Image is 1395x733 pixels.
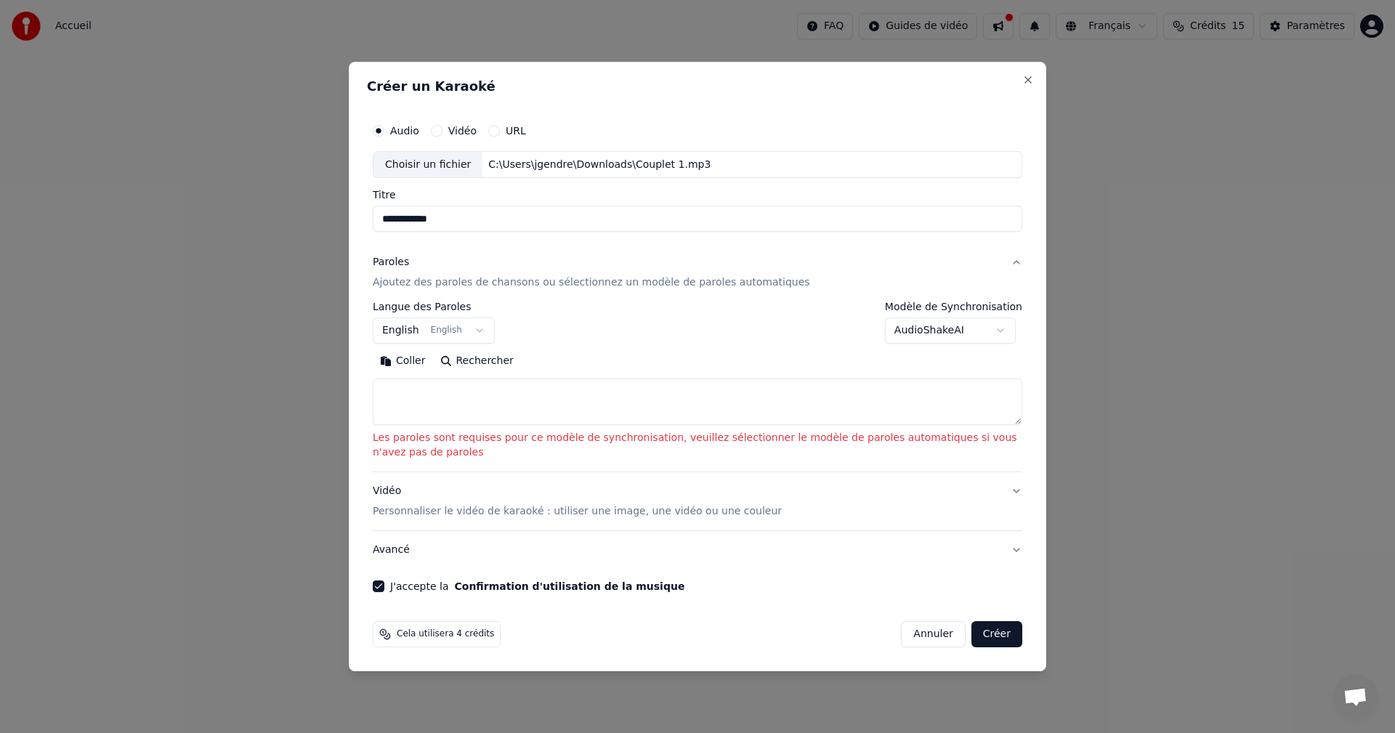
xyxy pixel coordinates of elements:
[373,504,782,519] p: Personnaliser le vidéo de karaoké : utiliser une image, une vidéo ou une couleur
[482,158,716,172] div: C:\Users\jgendre\Downloads\Couplet 1.mp3
[373,302,495,312] label: Langue des Paroles
[390,126,419,136] label: Audio
[367,80,1028,93] h2: Créer un Karaoké
[373,190,1022,201] label: Titre
[373,484,782,519] div: Vidéo
[901,621,965,647] button: Annuler
[506,126,526,136] label: URL
[971,621,1022,647] button: Créer
[373,276,810,291] p: Ajoutez des paroles de chansons ou sélectionnez un modèle de paroles automatiques
[448,126,477,136] label: Vidéo
[390,581,684,591] label: J'accepte la
[433,350,521,373] button: Rechercher
[373,531,1022,569] button: Avancé
[885,302,1022,312] label: Modèle de Synchronisation
[373,244,1022,302] button: ParolesAjoutez des paroles de chansons ou sélectionnez un modèle de paroles automatiques
[373,152,482,178] div: Choisir un fichier
[373,350,433,373] button: Coller
[454,581,684,591] button: J'accepte la
[373,432,1022,461] p: Les paroles sont requises pour ce modèle de synchronisation, veuillez sélectionner le modèle de p...
[373,472,1022,530] button: VidéoPersonnaliser le vidéo de karaoké : utiliser une image, une vidéo ou une couleur
[373,256,409,270] div: Paroles
[397,628,494,640] span: Cela utilisera 4 crédits
[373,302,1022,472] div: ParolesAjoutez des paroles de chansons ou sélectionnez un modèle de paroles automatiques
